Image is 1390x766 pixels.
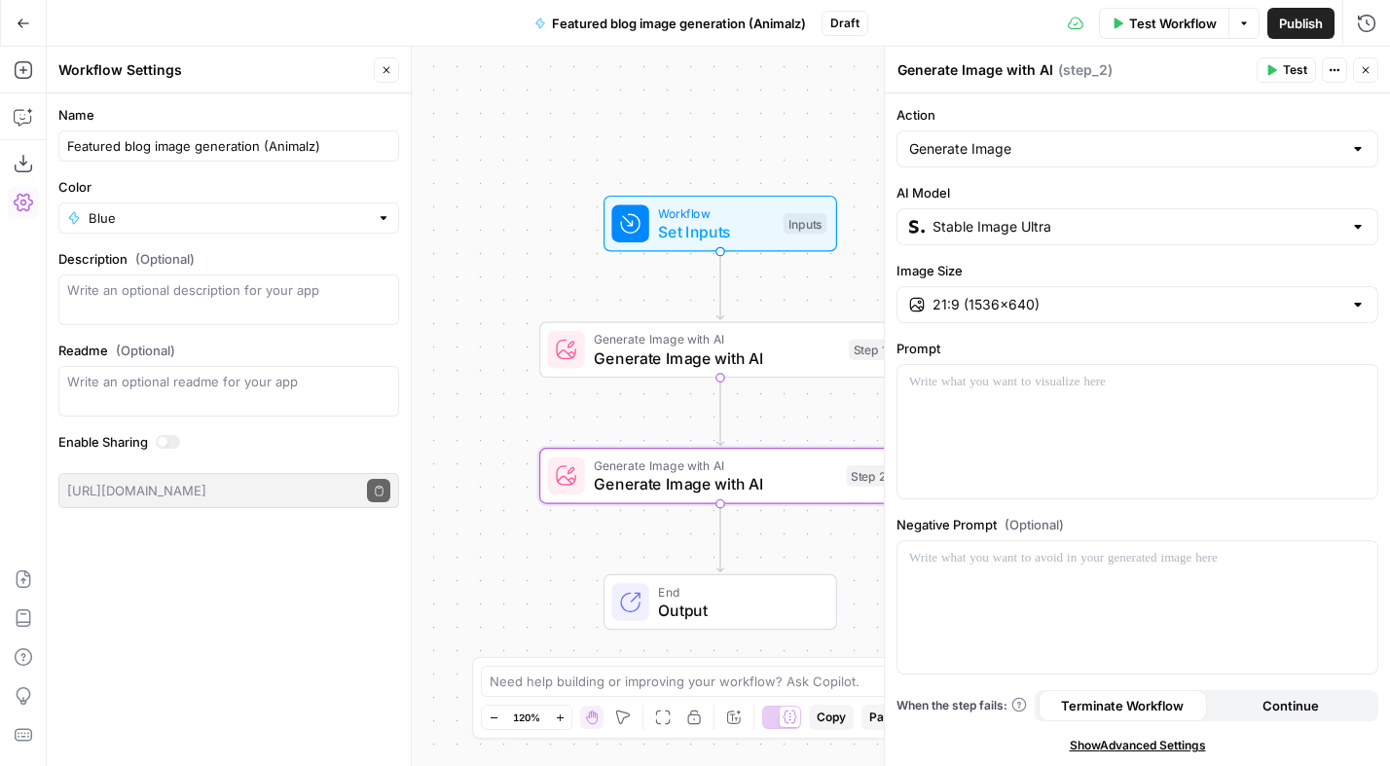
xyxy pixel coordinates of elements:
[594,330,839,348] span: Generate Image with AI
[909,139,1342,159] input: Generate Image
[58,249,399,269] label: Description
[1283,61,1307,79] span: Test
[869,709,901,726] span: Paste
[594,347,839,370] span: Generate Image with AI
[523,8,818,39] button: Featured blog image generation (Animalz)
[861,705,909,730] button: Paste
[58,341,399,360] label: Readme
[1207,690,1375,721] button: Continue
[594,456,837,475] span: Generate Image with AI
[1262,696,1319,715] span: Continue
[896,697,1027,714] a: When the step fails:
[1061,696,1184,715] span: Terminate Workflow
[116,341,175,360] span: (Optional)
[513,710,540,725] span: 120%
[58,432,399,452] label: Enable Sharing
[896,183,1378,202] label: AI Model
[658,220,774,243] span: Set Inputs
[1129,14,1217,33] span: Test Workflow
[716,504,723,572] g: Edge from step_2 to end
[89,208,369,228] input: Blue
[897,60,1053,80] textarea: Generate Image with AI
[1257,57,1316,83] button: Test
[933,295,1342,314] input: 21:9 (1536×640)
[830,15,860,32] span: Draft
[539,448,901,504] div: Generate Image with AIGenerate Image with AIStep 2
[552,14,806,33] span: Featured blog image generation (Animalz)
[849,340,891,361] div: Step 1
[716,378,723,446] g: Edge from step_1 to step_2
[594,472,837,495] span: Generate Image with AI
[1279,14,1323,33] span: Publish
[1058,60,1113,80] span: ( step_2 )
[658,599,817,622] span: Output
[784,213,826,235] div: Inputs
[58,60,368,80] div: Workflow Settings
[135,249,195,269] span: (Optional)
[67,136,390,156] input: Untitled
[539,196,901,252] div: WorkflowSet InputsInputs
[58,105,399,125] label: Name
[809,705,854,730] button: Copy
[1005,515,1064,534] span: (Optional)
[58,177,399,197] label: Color
[1070,737,1206,754] span: Show Advanced Settings
[847,465,892,487] div: Step 2
[716,252,723,320] g: Edge from start to step_1
[1267,8,1335,39] button: Publish
[933,217,1342,237] input: Select a model
[1099,8,1228,39] button: Test Workflow
[896,105,1378,125] label: Action
[539,574,901,631] div: EndOutput
[539,322,901,379] div: Generate Image with AIGenerate Image with AIStep 1
[817,709,846,726] span: Copy
[896,515,1378,534] label: Negative Prompt
[896,261,1378,280] label: Image Size
[658,582,817,601] span: End
[896,339,1378,358] label: Prompt
[658,203,774,222] span: Workflow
